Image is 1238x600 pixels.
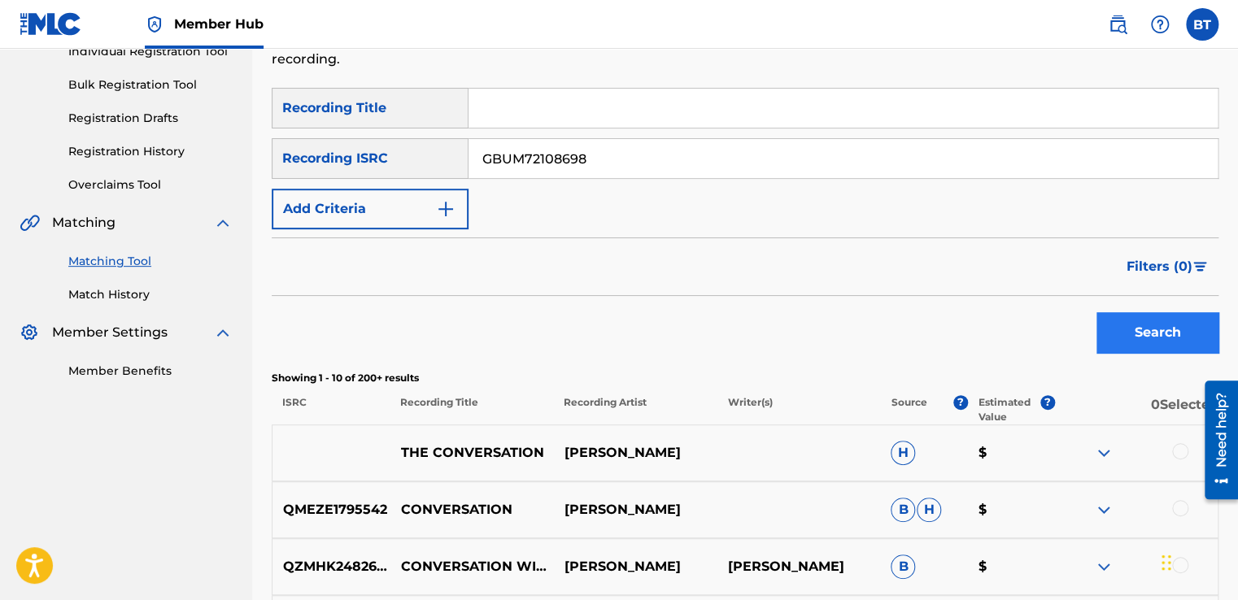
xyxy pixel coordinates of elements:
[1040,395,1055,410] span: ?
[1186,8,1218,41] div: User Menu
[1094,500,1114,520] img: expand
[68,143,233,160] a: Registration History
[917,498,941,522] span: H
[967,500,1054,520] p: $
[390,443,554,463] p: THE CONVERSATION
[68,286,233,303] a: Match History
[1108,15,1127,34] img: search
[1101,8,1134,41] a: Public Search
[1162,538,1171,587] div: Drag
[20,213,40,233] img: Matching
[436,199,456,219] img: 9d2ae6d4665cec9f34b9.svg
[967,443,1054,463] p: $
[967,557,1054,576] p: $
[553,395,717,424] p: Recording Artist
[1096,312,1218,353] button: Search
[68,253,233,270] a: Matching Tool
[213,213,233,233] img: expand
[979,395,1040,424] p: Estimated Value
[52,323,168,342] span: Member Settings
[52,213,116,233] span: Matching
[891,498,915,522] span: B
[1127,257,1192,276] span: Filters ( 0 )
[717,557,880,576] p: [PERSON_NAME]
[390,500,554,520] p: CONVERSATION
[1055,395,1218,424] p: 0 Selected
[68,363,233,380] a: Member Benefits
[390,395,553,424] p: Recording Title
[1193,262,1207,272] img: filter
[20,12,82,36] img: MLC Logo
[272,395,390,424] p: ISRC
[1117,246,1218,287] button: Filters (0)
[390,557,554,576] p: CONVERSATION WITH MYSELF #2
[272,88,1218,361] form: Search Form
[145,15,164,34] img: Top Rightsholder
[1094,443,1114,463] img: expand
[717,395,880,424] p: Writer(s)
[68,110,233,127] a: Registration Drafts
[553,500,717,520] p: [PERSON_NAME]
[68,43,233,60] a: Individual Registration Tool
[891,441,915,465] span: H
[272,557,390,576] p: QZMHK2482643
[1094,557,1114,576] img: expand
[272,500,390,520] p: QMEZE1795542
[553,443,717,463] p: [PERSON_NAME]
[891,395,927,424] p: Source
[272,189,469,229] button: Add Criteria
[1144,8,1176,41] div: Help
[68,76,233,93] a: Bulk Registration Tool
[1192,375,1238,506] iframe: Resource Center
[1157,522,1238,600] iframe: Chat Widget
[272,30,1000,69] p: In the next step, you will locate the specific work in your catalog that you want to match to the...
[20,323,39,342] img: Member Settings
[553,557,717,576] p: [PERSON_NAME]
[174,15,264,33] span: Member Hub
[1150,15,1170,34] img: help
[213,323,233,342] img: expand
[891,554,915,579] span: B
[68,176,233,193] a: Overclaims Tool
[953,395,968,410] span: ?
[272,371,1218,385] p: Showing 1 - 10 of 200+ results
